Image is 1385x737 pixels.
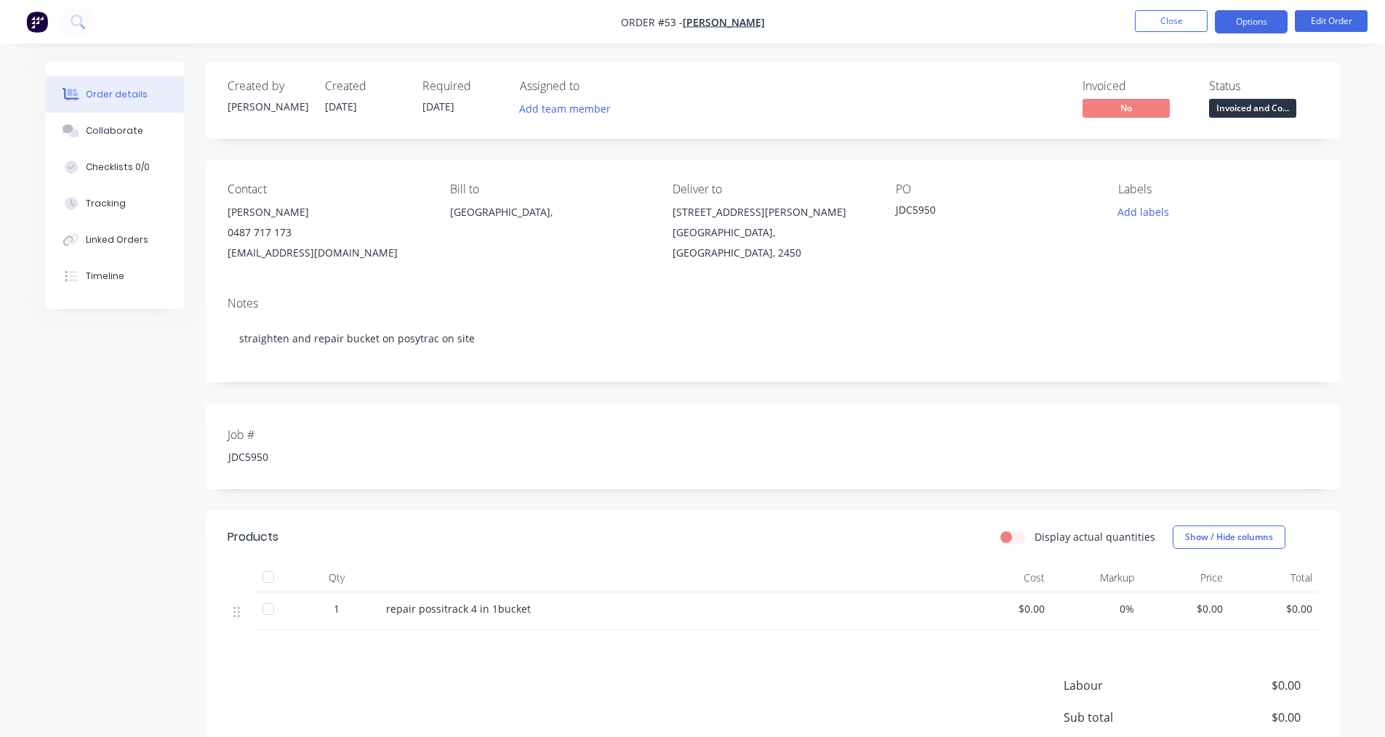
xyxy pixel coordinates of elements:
[1118,182,1317,196] div: Labels
[1192,677,1300,694] span: $0.00
[1140,563,1229,592] div: Price
[520,99,619,118] button: Add team member
[1083,99,1170,117] span: No
[228,99,308,114] div: [PERSON_NAME]
[1229,563,1318,592] div: Total
[896,202,1077,222] div: JDC5950
[511,99,618,118] button: Add team member
[46,149,184,185] button: Checklists 0/0
[1110,202,1177,222] button: Add labels
[1173,525,1285,549] button: Show / Hide columns
[1064,709,1193,726] span: Sub total
[228,316,1318,361] div: straighten and repair bucket on posytrac on site
[683,15,765,29] a: [PERSON_NAME]
[228,297,1318,310] div: Notes
[86,233,148,246] div: Linked Orders
[228,202,427,263] div: [PERSON_NAME]0487 717 173[EMAIL_ADDRESS][DOMAIN_NAME]
[1064,677,1193,694] span: Labour
[26,11,48,33] img: Factory
[86,161,150,174] div: Checklists 0/0
[46,185,184,222] button: Tracking
[673,202,872,222] div: [STREET_ADDRESS][PERSON_NAME]
[46,258,184,294] button: Timeline
[86,124,143,137] div: Collaborate
[228,528,278,546] div: Products
[450,202,649,249] div: [GEOGRAPHIC_DATA],
[621,15,683,29] span: Order #53 -
[46,222,184,258] button: Linked Orders
[673,182,872,196] div: Deliver to
[334,601,340,616] span: 1
[1035,529,1155,544] label: Display actual quantities
[1235,601,1312,616] span: $0.00
[46,113,184,149] button: Collaborate
[1209,99,1296,117] span: Invoiced and Co...
[450,202,649,222] div: [GEOGRAPHIC_DATA],
[228,243,427,263] div: [EMAIL_ADDRESS][DOMAIN_NAME]
[1135,10,1208,32] button: Close
[228,202,427,222] div: [PERSON_NAME]
[422,100,454,113] span: [DATE]
[673,202,872,263] div: [STREET_ADDRESS][PERSON_NAME][GEOGRAPHIC_DATA], [GEOGRAPHIC_DATA], 2450
[520,79,665,93] div: Assigned to
[673,222,872,263] div: [GEOGRAPHIC_DATA], [GEOGRAPHIC_DATA], 2450
[1192,709,1300,726] span: $0.00
[962,563,1051,592] div: Cost
[1209,79,1318,93] div: Status
[228,426,409,443] label: Job #
[325,100,357,113] span: [DATE]
[1146,601,1224,616] span: $0.00
[1051,563,1140,592] div: Markup
[422,79,502,93] div: Required
[86,88,148,101] div: Order details
[1295,10,1368,32] button: Edit Order
[968,601,1045,616] span: $0.00
[46,76,184,113] button: Order details
[1083,79,1192,93] div: Invoiced
[217,446,398,467] div: JDC5950
[1056,601,1134,616] span: 0%
[450,182,649,196] div: Bill to
[228,182,427,196] div: Contact
[896,182,1095,196] div: PO
[325,79,405,93] div: Created
[386,602,531,616] span: repair possitrack 4 in 1bucket
[86,270,124,283] div: Timeline
[86,197,126,210] div: Tracking
[1209,99,1296,121] button: Invoiced and Co...
[228,79,308,93] div: Created by
[228,222,427,243] div: 0487 717 173
[1215,10,1288,33] button: Options
[293,563,380,592] div: Qty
